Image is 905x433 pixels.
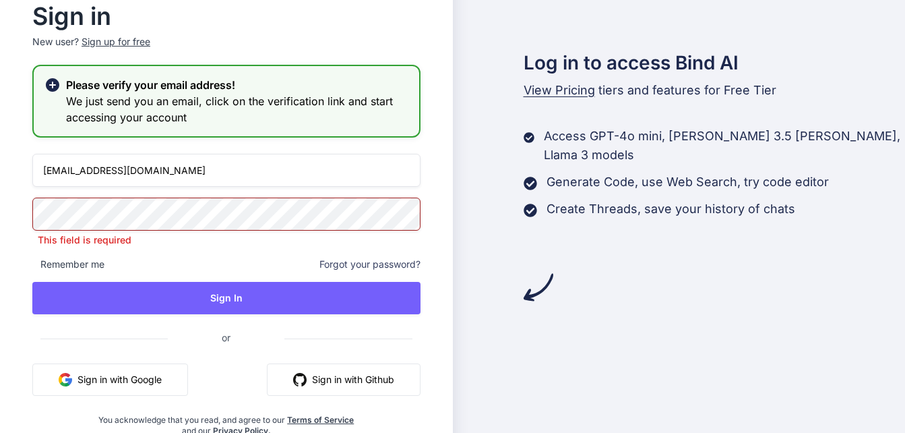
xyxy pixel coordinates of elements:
a: Terms of Service [287,415,354,425]
button: Sign In [32,282,420,314]
button: Sign in with Google [32,364,188,396]
button: Sign in with Github [267,364,420,396]
span: Forgot your password? [319,258,420,271]
img: github [293,373,307,386]
img: google [59,373,72,386]
h2: Please verify your email address! [66,77,408,93]
h2: Sign in [32,5,420,27]
span: or [168,321,284,354]
img: arrow [524,272,553,302]
span: Remember me [32,258,104,271]
p: Access GPT-4o mini, [PERSON_NAME] 3.5 [PERSON_NAME], Llama 3 models [544,127,905,165]
p: New user? [32,35,420,65]
h3: We just send you an email, click on the verification link and start accessing your account [66,93,408,125]
input: Login or Email [32,154,420,187]
p: This field is required [32,233,420,247]
p: Generate Code, use Web Search, try code editor [547,173,829,192]
span: View Pricing [524,83,595,97]
div: Sign up for free [82,35,150,49]
p: Create Threads, save your history of chats [547,200,795,219]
